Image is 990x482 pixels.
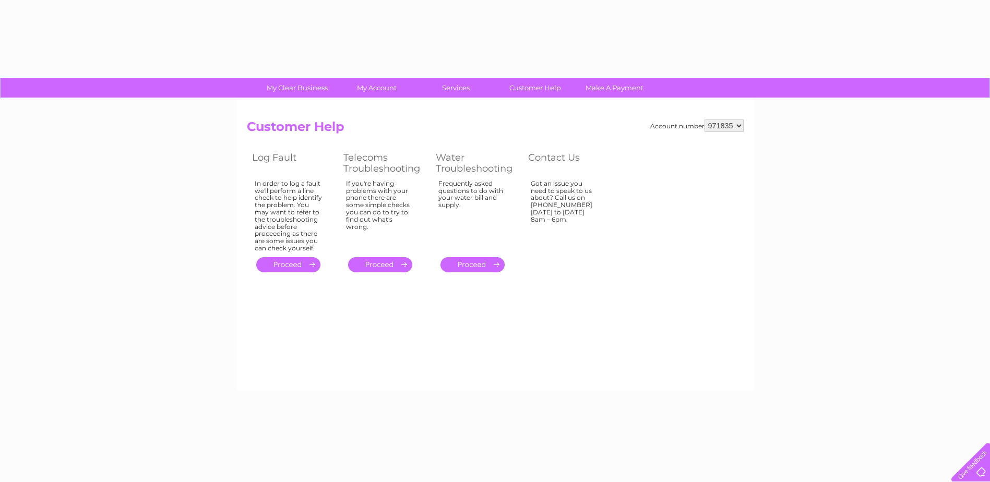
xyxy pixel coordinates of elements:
div: Got an issue you need to speak to us about? Call us on [PHONE_NUMBER] [DATE] to [DATE] 8am – 6pm. [531,180,599,248]
th: Telecoms Troubleshooting [338,149,431,177]
a: . [440,257,505,272]
th: Log Fault [247,149,338,177]
th: Contact Us [523,149,614,177]
a: My Clear Business [254,78,340,98]
a: Make A Payment [571,78,658,98]
div: Frequently asked questions to do with your water bill and supply. [438,180,507,248]
a: . [256,257,320,272]
div: If you're having problems with your phone there are some simple checks you can do to try to find ... [346,180,415,248]
h2: Customer Help [247,119,744,139]
a: . [348,257,412,272]
a: My Account [333,78,420,98]
div: In order to log a fault we'll perform a line check to help identify the problem. You may want to ... [255,180,323,252]
a: Customer Help [492,78,578,98]
a: Services [413,78,499,98]
th: Water Troubleshooting [431,149,523,177]
div: Account number [650,119,744,132]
